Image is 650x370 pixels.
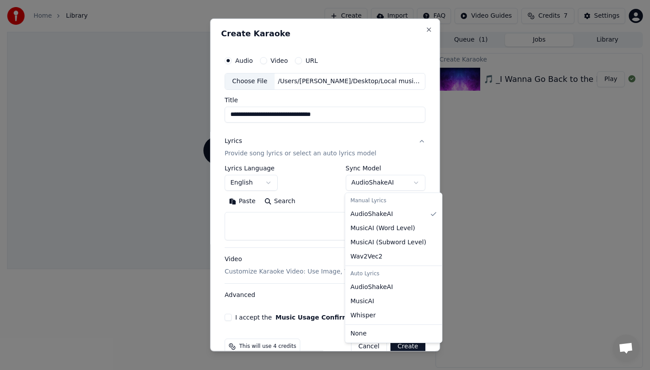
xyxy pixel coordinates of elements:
[347,195,440,207] div: Manual Lyrics
[351,329,367,338] span: None
[351,297,375,306] span: MusicAI
[351,311,376,320] span: Whisper
[351,210,393,219] span: AudioShakeAI
[351,283,393,292] span: AudioShakeAI
[351,252,382,261] span: Wav2Vec2
[351,224,415,233] span: MusicAI ( Word Level )
[347,268,440,280] div: Auto Lyrics
[351,238,426,247] span: MusicAI ( Subword Level )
